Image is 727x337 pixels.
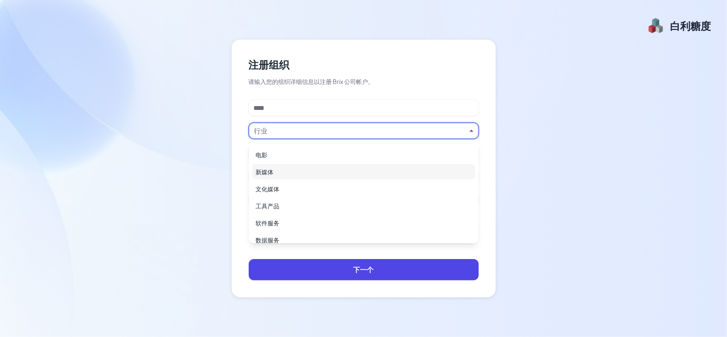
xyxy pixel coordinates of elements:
[256,151,267,158] font: 电影
[353,265,374,274] font: 下一个
[249,259,479,280] button: 下一个
[254,126,466,136] button: 行业
[670,19,711,32] font: 白利糖度
[256,219,279,227] font: 软件服务
[256,236,279,244] font: 数据服务
[256,185,279,193] font: 文化媒体
[256,168,273,176] font: 新媒体
[249,58,290,71] font: 注册组织
[256,202,279,210] font: 工具产品
[249,78,374,85] font: 请输入您的组织详细信息以注册 Brix 公司帐户。
[254,126,268,135] font: 行业
[256,134,273,141] font: 短视频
